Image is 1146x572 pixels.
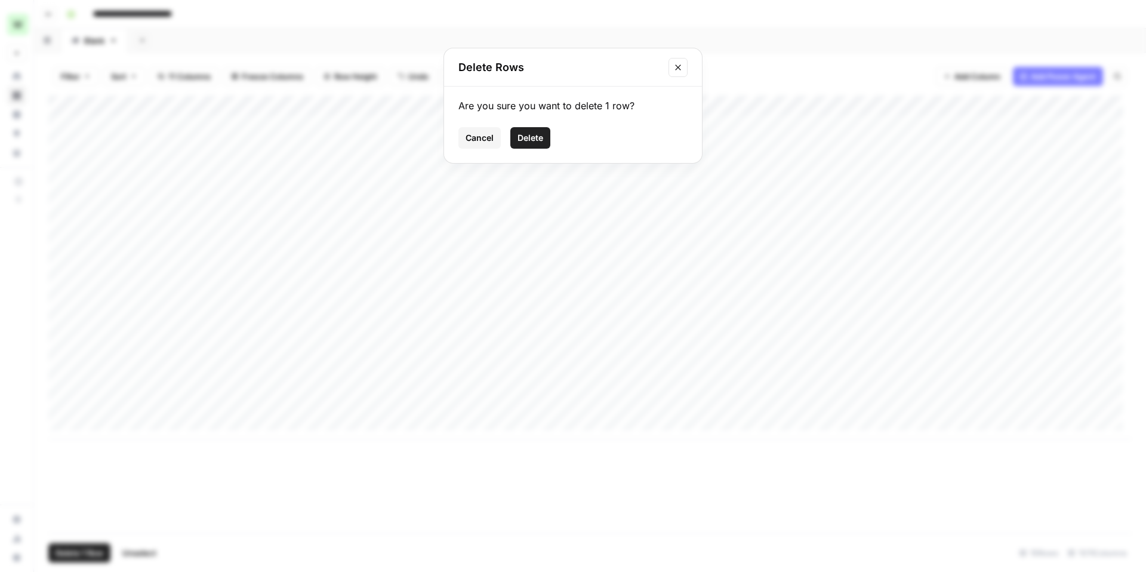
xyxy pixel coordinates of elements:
[458,99,688,113] div: Are you sure you want to delete 1 row?
[458,59,661,76] h2: Delete Rows
[466,132,494,144] span: Cancel
[458,127,501,149] button: Cancel
[668,58,688,77] button: Close modal
[510,127,550,149] button: Delete
[517,132,543,144] span: Delete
